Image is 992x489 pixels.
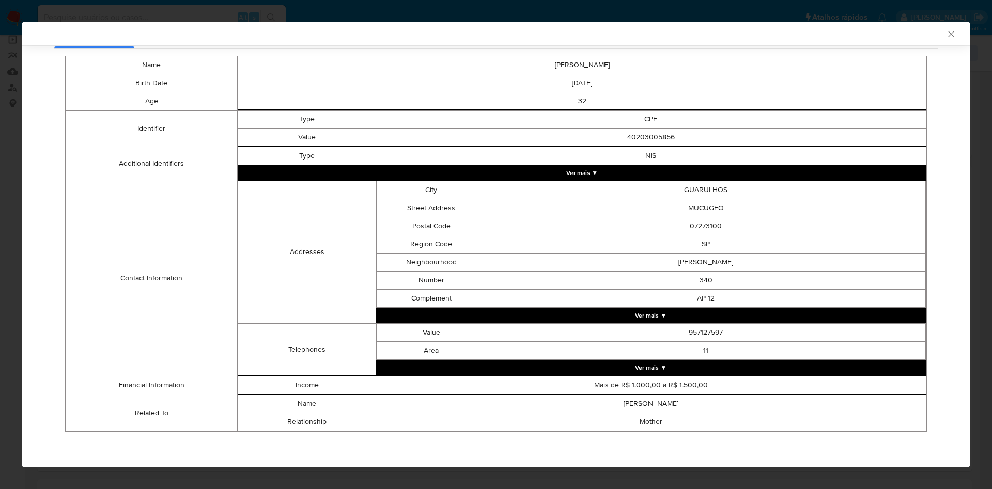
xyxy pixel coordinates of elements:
td: Area [376,341,486,359]
td: 32 [238,92,927,110]
button: Expand array [238,165,926,181]
td: Mais de R$ 1.000,00 a R$ 1.500,00 [376,376,926,394]
td: 11 [486,341,926,359]
td: 40203005856 [376,128,926,146]
td: Identifier [66,110,238,147]
td: 07273100 [486,217,926,235]
td: [PERSON_NAME] [486,253,926,271]
td: Postal Code [376,217,486,235]
td: 340 [486,271,926,289]
td: Income [238,376,376,394]
td: Number [376,271,486,289]
td: Name [238,395,376,413]
button: Expand array [376,360,926,375]
td: Complement [376,289,486,307]
td: [DATE] [238,74,927,92]
td: Type [238,110,376,128]
td: [PERSON_NAME] [238,56,927,74]
td: Value [238,128,376,146]
td: Relationship [238,413,376,431]
td: AP 12 [486,289,926,307]
td: NIS [376,147,926,165]
td: Street Address [376,199,486,217]
button: Fechar a janela [946,29,955,38]
td: Type [238,147,376,165]
td: City [376,181,486,199]
button: Expand array [376,308,926,323]
td: Birth Date [66,74,238,92]
td: CPF [376,110,926,128]
td: Additional Identifiers [66,147,238,181]
td: Mother [376,413,926,431]
td: Name [66,56,238,74]
td: Contact Information [66,181,238,376]
td: SP [486,235,926,253]
td: MUCUGEO [486,199,926,217]
td: Age [66,92,238,110]
td: Neighbourhood [376,253,486,271]
div: closure-recommendation-modal [22,22,970,467]
td: Financial Information [66,376,238,395]
td: Telephones [238,323,376,375]
td: Related To [66,395,238,431]
td: Addresses [238,181,376,323]
td: [PERSON_NAME] [376,395,926,413]
td: Value [376,323,486,341]
td: Region Code [376,235,486,253]
td: 957127597 [486,323,926,341]
td: GUARULHOS [486,181,926,199]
